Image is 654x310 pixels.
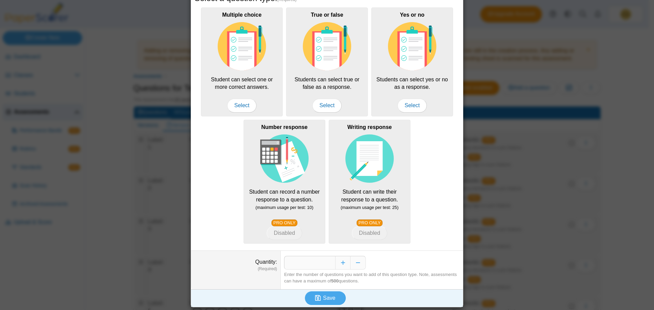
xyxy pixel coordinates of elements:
[261,124,308,130] b: Number response
[335,256,351,270] button: Increase
[311,12,343,18] b: True or false
[312,99,342,112] span: Select
[388,22,436,70] img: item-type-multiple-choice.svg
[255,205,313,210] small: (maximum usage per test: 10)
[323,295,335,301] span: Save
[284,272,460,284] div: Enter the number of questions you want to add of this question type. Note, assessments can have a...
[271,219,297,226] a: PRO ONLY
[218,22,266,70] img: item-type-multiple-choice.svg
[345,134,394,183] img: item-type-writing-response.svg
[194,266,277,272] dfn: (Required)
[286,7,368,116] div: Students can select true or false as a response.
[305,291,346,305] button: Save
[227,99,256,112] span: Select
[222,12,262,18] b: Multiple choice
[260,134,309,183] img: item-type-number-response.svg
[347,124,392,130] b: Writing response
[371,7,453,116] div: Students can select yes or no as a response.
[201,7,283,116] div: Student can select one or more correct answers.
[352,226,387,240] button: Writing response Student can write their response to a question. (maximum usage per test: 25) PRO...
[274,230,295,236] span: Disabled
[255,259,277,265] label: Quantity
[329,120,410,244] div: Student can write their response to a question.
[357,219,383,226] a: PRO ONLY
[398,99,427,112] span: Select
[400,12,424,18] b: Yes or no
[351,256,366,270] button: Decrease
[303,22,351,70] img: item-type-multiple-choice.svg
[359,230,380,236] span: Disabled
[267,226,302,240] button: Number response Student can record a number response to a question. (maximum usage per test: 10) ...
[244,120,325,244] div: Student can record a number response to a question.
[331,278,339,283] b: 500
[341,205,399,210] small: (maximum usage per test: 25)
